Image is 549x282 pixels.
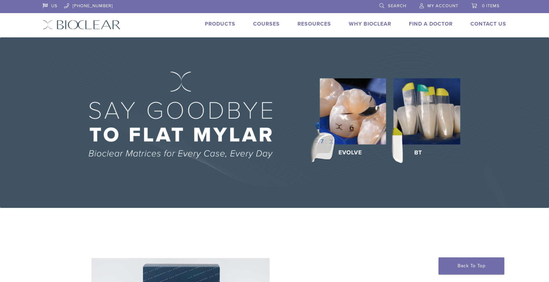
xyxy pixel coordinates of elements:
[43,20,121,30] img: Bioclear
[388,3,406,9] span: Search
[349,21,391,27] a: Why Bioclear
[298,21,331,27] a: Resources
[482,3,500,9] span: 0 items
[205,21,235,27] a: Products
[470,21,506,27] a: Contact Us
[427,3,458,9] span: My Account
[439,257,504,274] a: Back To Top
[409,21,453,27] a: Find A Doctor
[253,21,280,27] a: Courses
